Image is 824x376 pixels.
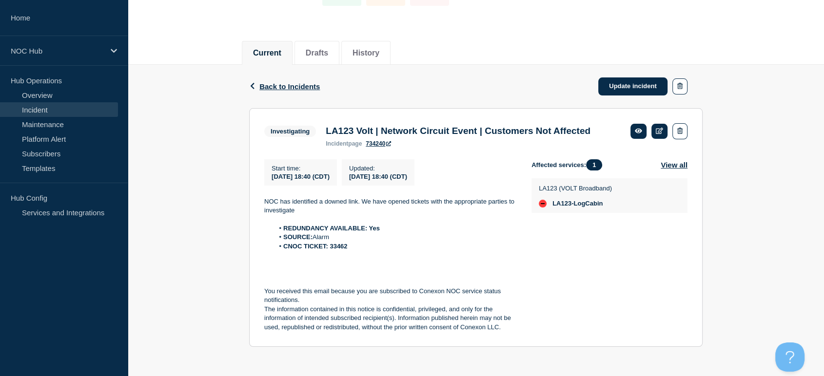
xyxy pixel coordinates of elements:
[264,197,516,215] p: NOC has identified a downed link. We have opened tickets with the appropriate parties to investigate
[306,49,328,57] button: Drafts
[264,287,516,305] p: You received this email because you are subscribed to Conexon NOC service status notifications.
[283,243,347,250] strong: CNOC TICKET: 33462
[264,126,316,137] span: Investigating
[274,233,516,242] li: Alarm
[272,165,330,172] p: Start time :
[539,185,612,192] p: LA123 (VOLT Broadband)
[283,233,313,241] strong: SOURCE:
[353,49,379,57] button: History
[253,49,281,57] button: Current
[326,140,348,147] span: incident
[272,173,330,180] span: [DATE] 18:40 (CDT)
[349,172,407,180] div: [DATE] 18:40 (CDT)
[539,200,547,207] div: down
[326,126,590,136] h3: LA123 Volt | Network Circuit Event | Customers Not Affected
[349,165,407,172] p: Updated :
[259,82,320,91] span: Back to Incidents
[264,305,516,332] p: The information contained in this notice is confidential, privileged, and only for the informatio...
[586,159,602,170] span: 1
[531,159,607,170] span: Affected services:
[775,342,804,372] iframe: Help Scout Beacon - Open
[249,82,320,91] button: Back to Incidents
[598,77,667,95] a: Update incident
[283,225,380,232] strong: REDUNDANCY AVAILABLE: Yes
[661,159,687,170] button: View all
[552,200,603,207] span: LA123-LogCabin
[326,140,362,147] p: page
[11,47,104,55] p: NOC Hub
[366,140,391,147] a: 734240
